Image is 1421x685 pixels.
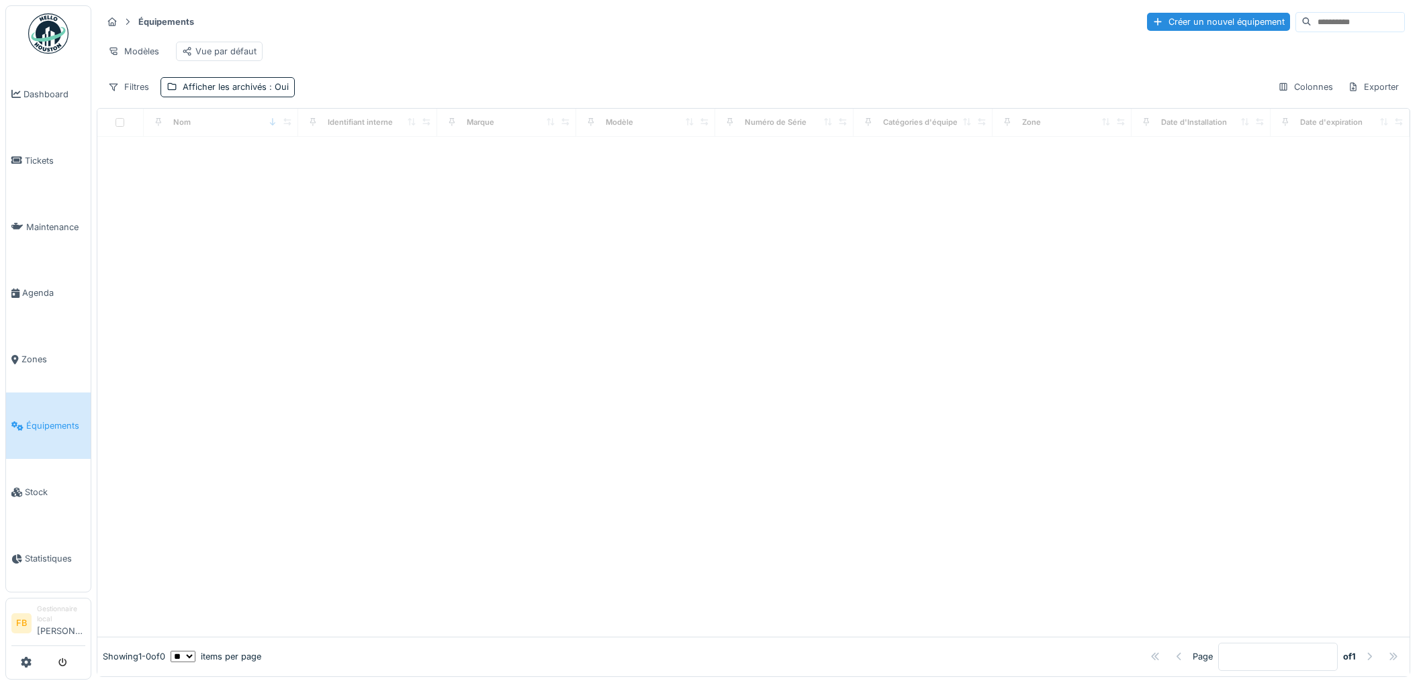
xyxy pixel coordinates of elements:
[1300,117,1363,128] div: Date d'expiration
[1147,13,1290,31] div: Créer un nouvel équipement
[267,82,289,92] span: : Oui
[606,117,633,128] div: Modèle
[25,552,85,565] span: Statistiques
[1272,77,1339,97] div: Colonnes
[102,42,165,61] div: Modèles
[6,260,91,327] a: Agenda
[1022,117,1041,128] div: Zone
[883,117,976,128] div: Catégories d'équipement
[328,117,393,128] div: Identifiant interne
[6,327,91,393] a: Zones
[28,13,68,54] img: Badge_color-CXgf-gQk.svg
[467,117,494,128] div: Marque
[6,525,91,592] a: Statistiques
[745,117,807,128] div: Numéro de Série
[6,392,91,459] a: Équipements
[21,353,85,366] span: Zones
[1343,650,1356,663] strong: of 1
[37,604,85,625] div: Gestionnaire local
[6,194,91,260] a: Maintenance
[103,650,165,663] div: Showing 1 - 0 of 0
[25,154,85,167] span: Tickets
[11,604,85,646] a: FB Gestionnaire local[PERSON_NAME]
[25,486,85,498] span: Stock
[182,45,257,58] div: Vue par défaut
[102,77,155,97] div: Filtres
[11,613,32,633] li: FB
[24,88,85,101] span: Dashboard
[171,650,261,663] div: items per page
[6,61,91,127] a: Dashboard
[1342,77,1405,97] div: Exporter
[1161,117,1227,128] div: Date d'Installation
[37,604,85,643] li: [PERSON_NAME]
[173,117,191,128] div: Nom
[183,81,289,93] div: Afficher les archivés
[22,286,85,299] span: Agenda
[133,15,199,28] strong: Équipements
[1193,650,1213,663] div: Page
[26,419,85,432] span: Équipements
[26,221,85,233] span: Maintenance
[6,127,91,194] a: Tickets
[6,459,91,525] a: Stock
